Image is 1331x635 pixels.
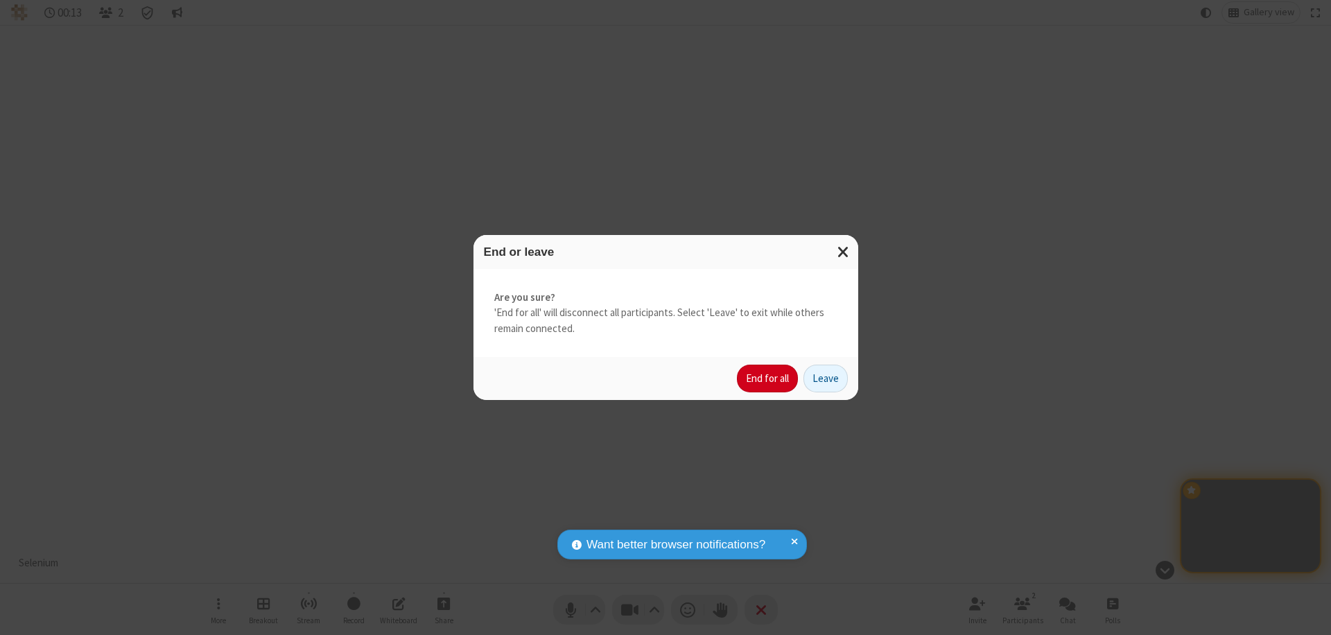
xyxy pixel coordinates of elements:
[494,290,837,306] strong: Are you sure?
[737,365,798,392] button: End for all
[829,235,858,269] button: Close modal
[473,269,858,358] div: 'End for all' will disconnect all participants. Select 'Leave' to exit while others remain connec...
[586,536,765,554] span: Want better browser notifications?
[803,365,848,392] button: Leave
[484,245,848,259] h3: End or leave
